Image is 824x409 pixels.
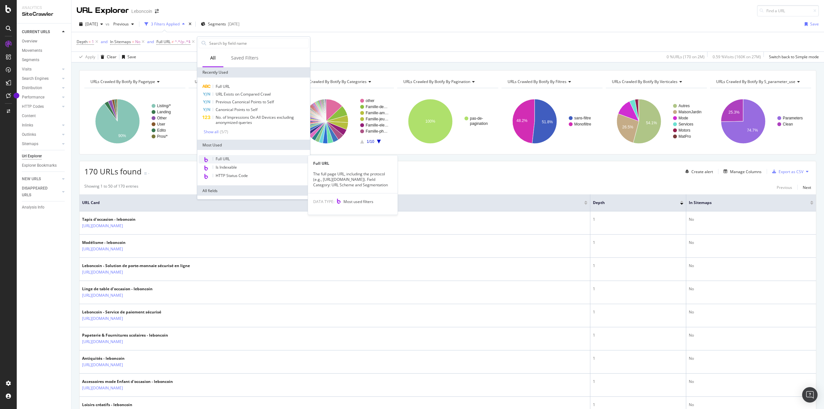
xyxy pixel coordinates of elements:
[689,286,813,292] div: No
[22,204,67,211] a: Analysis Info
[22,131,60,138] a: Outlinks
[82,240,151,246] div: Modélisme - leboncoin
[689,263,813,269] div: No
[216,84,230,89] span: Full URL
[156,39,171,44] span: Full URL
[689,379,813,385] div: No
[22,131,36,138] div: Outlinks
[155,9,159,14] div: arrow-right-arrow-left
[216,156,230,162] span: Full URL
[689,217,813,222] div: No
[111,21,129,27] span: Previous
[208,21,226,27] span: Segments
[77,52,95,62] button: Apply
[803,183,811,191] button: Next
[783,116,803,120] text: Parameters
[157,116,167,120] text: Other
[228,21,239,27] div: [DATE]
[22,75,60,82] a: Search Engines
[216,107,257,112] span: Canonical Points to Self
[82,223,123,229] a: [URL][DOMAIN_NAME]
[689,332,813,338] div: No
[715,77,805,87] h4: URLs Crawled By Botify By s_parameter_use
[22,185,54,199] div: DISAPPEARED URLS
[85,54,95,60] div: Apply
[542,120,553,124] text: 51.8%
[22,5,66,11] div: Analytics
[366,111,389,115] text: Famille-am…
[101,39,108,45] button: and
[679,110,701,114] text: MaisonJardin
[22,57,39,63] div: Segments
[22,176,60,182] a: NEW URLS
[425,119,435,124] text: 100%
[85,21,98,27] span: 2025 Aug. 26th
[144,172,147,174] img: Equal
[118,134,126,138] text: 90%
[84,183,138,191] div: Showing 1 to 50 of 170 entries
[84,166,142,177] span: 170 URLs found
[231,55,258,61] div: Saved Filters
[82,332,168,338] div: Papeterie & Fournitures scolaires - leboncoin
[22,85,60,91] a: Distribution
[89,39,91,44] span: =
[622,125,633,129] text: 26.5%
[721,168,762,175] button: Manage Columns
[689,356,813,361] div: No
[22,204,44,211] div: Analysis Info
[84,93,185,149] svg: A chart.
[22,103,60,110] a: HTTP Codes
[132,39,134,44] span: =
[77,5,129,16] div: URL Explorer
[204,130,219,134] div: Show all
[157,122,165,126] text: User
[757,5,819,16] input: Find a URL
[82,286,153,292] div: Linge de table d'occasion - leboncoin
[689,402,813,408] div: No
[82,379,173,385] div: Accessoires mode Enfant d'occasion - leboncoin
[196,38,222,46] button: Add Filter
[606,93,706,149] svg: A chart.
[730,169,762,174] div: Manage Columns
[22,66,60,73] a: Visits
[397,93,498,149] svg: A chart.
[216,99,274,105] span: Previous Canonical Points to Self
[127,54,136,60] div: Save
[92,37,94,46] span: 1
[802,19,819,29] button: Save
[593,286,683,292] div: 1
[82,339,123,345] a: [URL][DOMAIN_NAME]
[593,402,683,408] div: 1
[22,162,67,169] a: Explorer Bookmarks
[22,176,41,182] div: NEW URLS
[107,54,117,60] div: Clear
[77,19,106,29] button: [DATE]
[198,19,242,29] button: Segments[DATE]
[470,121,488,126] text: pagination
[142,19,187,29] button: 3 Filters Applied
[574,116,591,120] text: sans-filtre
[22,29,60,35] a: CURRENT URLS
[22,11,66,18] div: SiteCrawler
[22,153,42,160] div: Url Explorer
[101,39,108,44] div: and
[593,200,670,206] span: Depth
[574,122,591,126] text: Monofiltre
[89,77,180,87] h4: URLs Crawled By Botify By pagetype
[157,104,171,108] text: Listing/*
[679,116,688,120] text: Mode
[22,122,33,129] div: Inlinks
[82,356,151,361] div: Antiquités - leboncoin
[766,52,819,62] button: Switch back to Simple mode
[367,139,374,144] text: 1/10
[689,309,813,315] div: No
[82,362,123,368] a: [URL][DOMAIN_NAME]
[679,104,690,108] text: Autres
[710,93,810,149] div: A chart.
[157,110,171,114] text: Landing
[82,315,123,322] a: [URL][DOMAIN_NAME]
[293,93,393,149] svg: A chart.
